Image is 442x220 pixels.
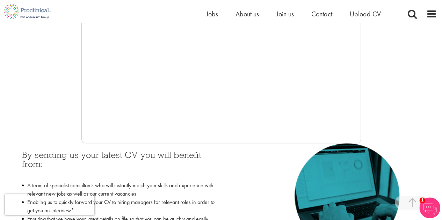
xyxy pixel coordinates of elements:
a: Contact [311,9,332,18]
img: Chatbot [419,197,440,218]
iframe: reCAPTCHA [5,194,94,215]
a: Join us [276,9,294,18]
span: 1 [419,197,425,203]
a: Jobs [206,9,218,18]
li: A team of specialist consultants who will instantly match your skills and experience with relevan... [22,181,216,198]
a: About us [236,9,259,18]
a: Upload CV [350,9,381,18]
h3: By sending us your latest CV you will benefit from: [22,150,216,178]
li: Enabling us to quickly forward your CV to hiring managers for relevant roles in order to get you ... [22,198,216,215]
